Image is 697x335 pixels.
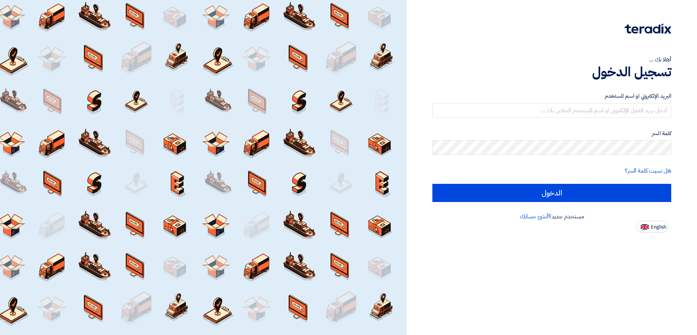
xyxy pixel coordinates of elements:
[625,24,671,34] img: Teradix logo
[520,212,549,221] a: أنشئ حسابك
[432,212,671,221] div: مستخدم جديد؟
[432,184,671,202] input: الدخول
[432,103,671,118] input: أدخل بريد العمل الإلكتروني او اسم المستخدم الخاص بك ...
[625,166,671,175] a: هل نسيت كلمة السر؟
[432,64,671,80] h1: تسجيل الدخول
[641,224,649,230] img: en-US.png
[636,221,668,233] button: English
[651,225,666,230] span: English
[432,129,671,138] label: كلمة السر
[432,92,671,100] label: البريد الإلكتروني او اسم المستخدم
[432,55,671,64] div: أهلا بك ...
